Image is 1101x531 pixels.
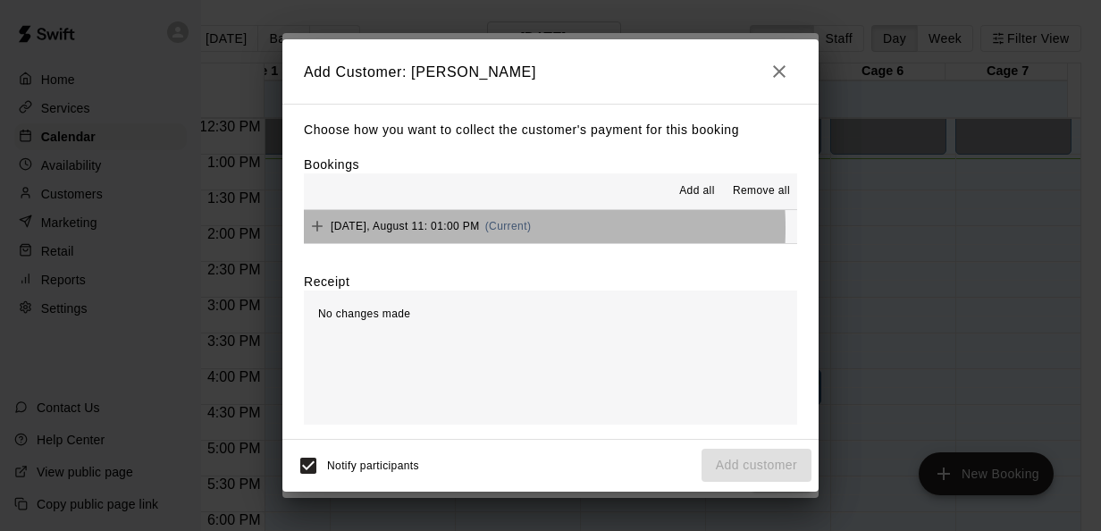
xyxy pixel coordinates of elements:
span: Add all [679,182,715,200]
span: Notify participants [327,459,419,472]
span: (Current) [485,220,532,232]
button: Remove all [726,177,797,206]
span: Add [304,219,331,232]
span: [DATE], August 11: 01:00 PM [331,220,480,232]
label: Receipt [304,273,349,291]
span: Remove all [733,182,790,200]
span: No changes made [318,308,410,320]
h2: Add Customer: [PERSON_NAME] [282,39,819,104]
button: Add all [668,177,726,206]
label: Bookings [304,157,359,172]
button: Add[DATE], August 11: 01:00 PM(Current) [304,210,797,243]
p: Choose how you want to collect the customer's payment for this booking [304,119,797,141]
